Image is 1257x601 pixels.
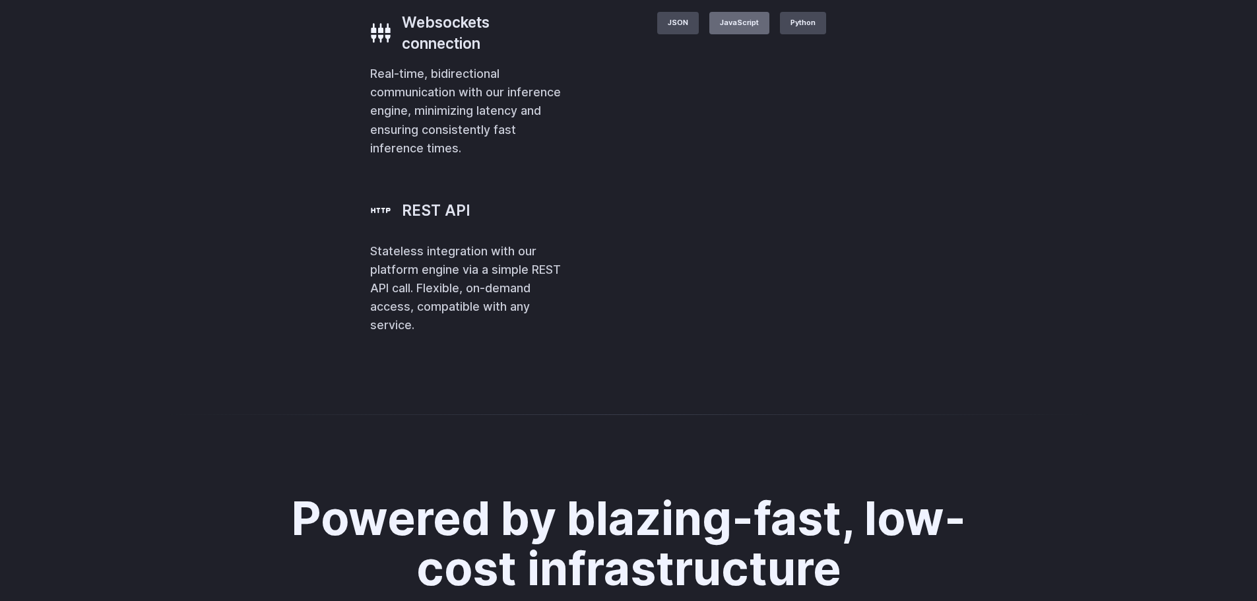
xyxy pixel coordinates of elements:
label: JavaScript [709,12,769,34]
h3: Websockets connection [402,12,564,54]
label: JSON [657,12,699,34]
p: Stateless integration with our platform engine via a simple REST API call. Flexible, on-demand ac... [370,242,564,335]
label: Python [780,12,826,34]
h3: REST API [402,200,470,221]
h2: Powered by blazing-fast, low-cost infrastructure [261,493,996,594]
p: Real-time, bidirectional communication with our inference engine, minimizing latency and ensuring... [370,65,564,158]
